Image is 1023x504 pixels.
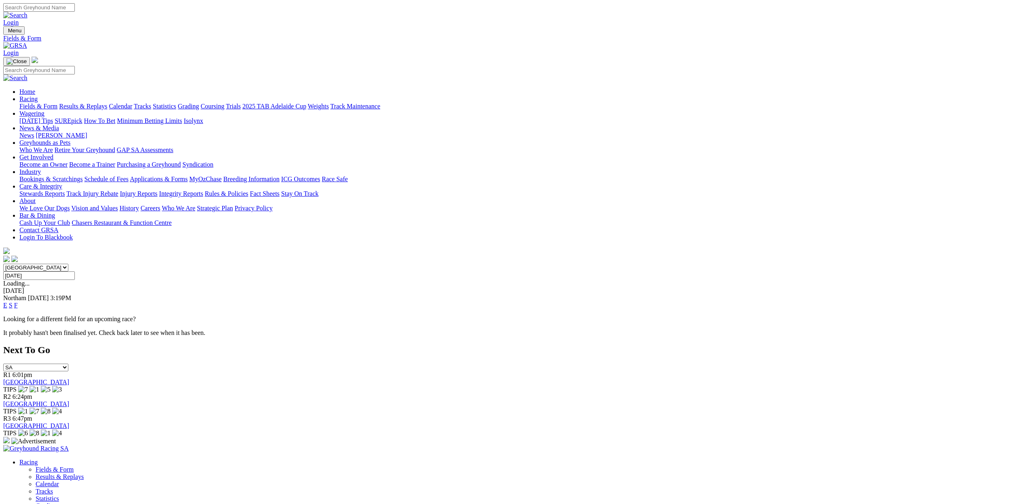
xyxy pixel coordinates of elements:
a: [GEOGRAPHIC_DATA] [3,379,69,385]
button: Toggle navigation [3,26,25,35]
a: Calendar [109,103,132,110]
img: twitter.svg [11,256,18,262]
a: Track Maintenance [330,103,380,110]
a: Statistics [153,103,176,110]
a: Racing [19,459,38,466]
a: Race Safe [322,176,347,182]
span: R3 [3,415,11,422]
h2: Next To Go [3,345,1020,356]
span: R1 [3,371,11,378]
img: 5 [41,386,51,393]
a: Become an Owner [19,161,68,168]
a: Become a Trainer [69,161,115,168]
span: TIPS [3,408,17,415]
span: 6:01pm [13,371,32,378]
a: GAP SA Assessments [117,146,174,153]
img: 7 [30,408,39,415]
img: Close [6,58,27,65]
a: Vision and Values [71,205,118,212]
img: 6 [18,430,28,437]
img: Search [3,12,28,19]
img: logo-grsa-white.png [32,57,38,63]
div: About [19,205,1020,212]
span: 3:19PM [50,294,71,301]
a: Industry [19,168,41,175]
a: Careers [140,205,160,212]
a: Retire Your Greyhound [55,146,115,153]
a: Results & Replays [59,103,107,110]
img: 3 [52,386,62,393]
img: 8 [30,430,39,437]
div: [DATE] [3,287,1020,294]
input: Select date [3,271,75,280]
a: Get Involved [19,154,53,161]
a: [GEOGRAPHIC_DATA] [3,422,69,429]
a: Purchasing a Greyhound [117,161,181,168]
a: Coursing [201,103,225,110]
a: [PERSON_NAME] [36,132,87,139]
img: facebook.svg [3,256,10,262]
a: Statistics [36,495,59,502]
a: 2025 TAB Adelaide Cup [242,103,306,110]
a: We Love Our Dogs [19,205,70,212]
p: Looking for a different field for an upcoming race? [3,316,1020,323]
a: Isolynx [184,117,203,124]
a: F [14,302,18,309]
a: Trials [226,103,241,110]
a: Login [3,49,19,56]
a: Stewards Reports [19,190,65,197]
img: 1 [18,408,28,415]
a: Care & Integrity [19,183,62,190]
div: Care & Integrity [19,190,1020,197]
input: Search [3,66,75,74]
a: Racing [19,95,38,102]
span: 6:47pm [13,415,32,422]
a: Greyhounds as Pets [19,139,70,146]
a: Applications & Forms [130,176,188,182]
a: Login [3,19,19,26]
a: Grading [178,103,199,110]
img: 1 [30,386,39,393]
a: Syndication [182,161,213,168]
a: Stay On Track [281,190,318,197]
img: 15187_Greyhounds_GreysPlayCentral_Resize_SA_WebsiteBanner_300x115_2025.jpg [3,437,10,443]
img: Search [3,74,28,82]
img: Advertisement [11,438,56,445]
a: Fact Sheets [250,190,280,197]
a: SUREpick [55,117,82,124]
span: Northam [3,294,26,301]
a: Integrity Reports [159,190,203,197]
a: S [9,302,13,309]
a: History [119,205,139,212]
img: 7 [18,386,28,393]
partial: It probably hasn't been finalised yet. Check back later to see when it has been. [3,329,205,336]
a: Who We Are [19,146,53,153]
span: Loading... [3,280,30,287]
a: Calendar [36,481,59,487]
a: About [19,197,36,204]
span: [DATE] [28,294,49,301]
a: Weights [308,103,329,110]
a: Track Injury Rebate [66,190,118,197]
img: 4 [52,430,62,437]
a: Minimum Betting Limits [117,117,182,124]
div: Greyhounds as Pets [19,146,1020,154]
div: Racing [19,103,1020,110]
a: Fields & Form [36,466,74,473]
a: ICG Outcomes [281,176,320,182]
span: 6:24pm [13,393,32,400]
a: Breeding Information [223,176,280,182]
a: Privacy Policy [235,205,273,212]
span: Menu [8,28,21,34]
img: GRSA [3,42,27,49]
a: Tracks [36,488,53,495]
div: Industry [19,176,1020,183]
a: E [3,302,7,309]
a: Bar & Dining [19,212,55,219]
a: News [19,132,34,139]
a: Tracks [134,103,151,110]
img: logo-grsa-white.png [3,248,10,254]
a: [GEOGRAPHIC_DATA] [3,400,69,407]
a: Strategic Plan [197,205,233,212]
input: Search [3,3,75,12]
